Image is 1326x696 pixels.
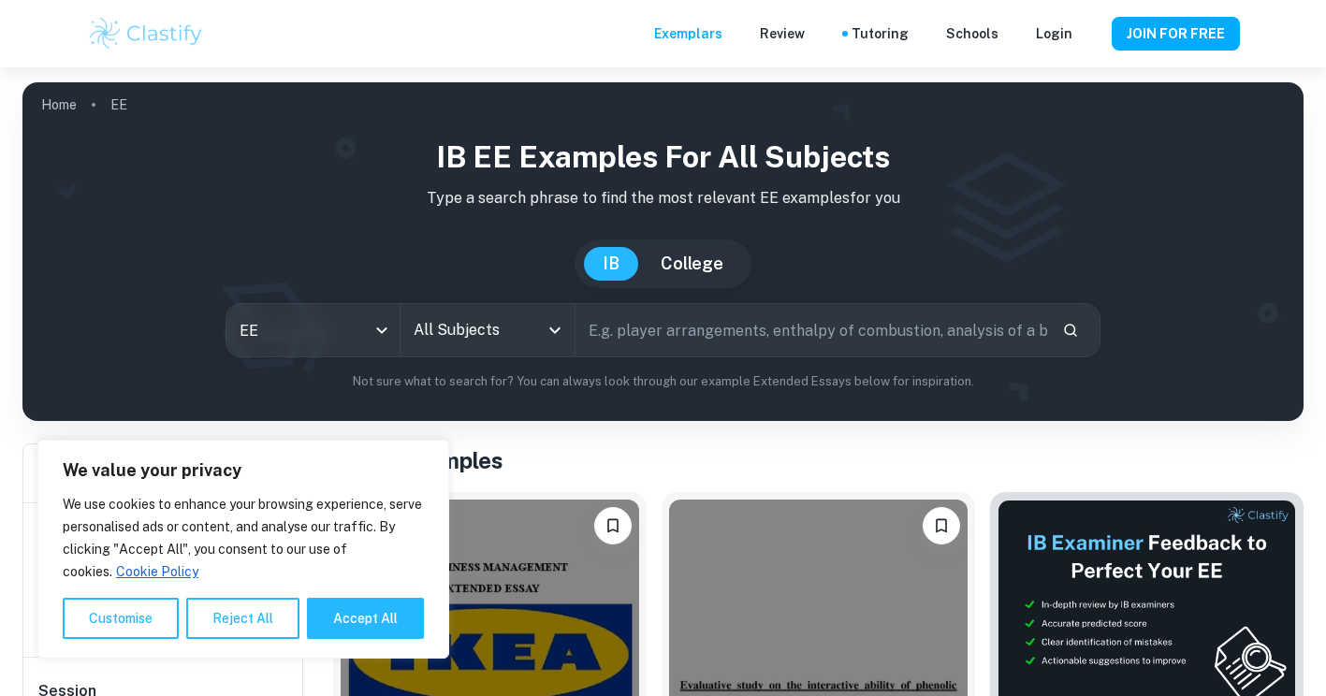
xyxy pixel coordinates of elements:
[37,135,1289,180] h1: IB EE examples for all subjects
[22,82,1304,421] img: profile cover
[63,493,424,583] p: We use cookies to enhance your browsing experience, serve personalised ads or content, and analys...
[594,507,632,544] button: Please log in to bookmark exemplars
[87,15,206,52] img: Clastify logo
[37,372,1289,391] p: Not sure what to search for? You can always look through our example Extended Essays below for in...
[1055,314,1086,346] button: Search
[37,440,449,659] div: We value your privacy
[584,247,638,281] button: IB
[923,507,960,544] button: Please log in to bookmark exemplars
[542,317,568,343] button: Open
[63,598,179,639] button: Customise
[37,187,1289,210] p: Type a search phrase to find the most relevant EE examples for you
[226,304,401,356] div: EE
[852,23,909,44] a: Tutoring
[115,563,199,580] a: Cookie Policy
[1036,23,1072,44] a: Login
[760,23,805,44] p: Review
[654,23,722,44] p: Exemplars
[186,598,299,639] button: Reject All
[946,23,998,44] a: Schools
[576,304,1047,356] input: E.g. player arrangements, enthalpy of combustion, analysis of a big city...
[1087,29,1097,38] button: Help and Feedback
[1112,17,1240,51] button: JOIN FOR FREE
[333,443,1304,477] h1: All EE Examples
[41,92,77,118] a: Home
[307,598,424,639] button: Accept All
[642,247,742,281] button: College
[110,94,127,115] p: EE
[63,459,424,482] p: We value your privacy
